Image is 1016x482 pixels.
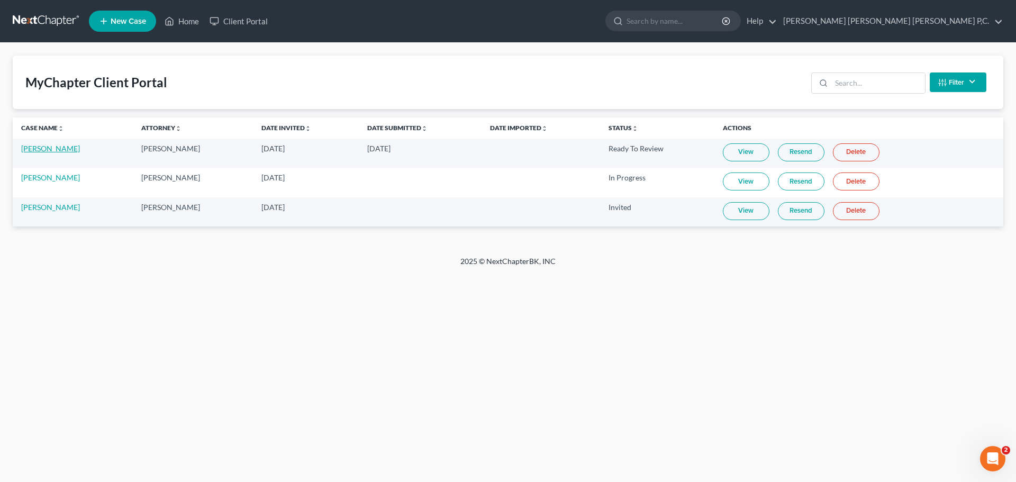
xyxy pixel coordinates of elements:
[133,197,253,226] td: [PERSON_NAME]
[261,124,311,132] a: Date Invitedunfold_more
[159,12,204,31] a: Home
[723,143,769,161] a: View
[778,172,824,190] a: Resend
[206,256,810,275] div: 2025 © NextChapterBK, INC
[541,125,548,132] i: unfold_more
[490,124,548,132] a: Date Importedunfold_more
[21,124,64,132] a: Case Nameunfold_more
[25,74,167,91] div: MyChapter Client Portal
[600,139,714,168] td: Ready To Review
[930,72,986,92] button: Filter
[980,446,1005,471] iframe: Intercom live chat
[21,144,80,153] a: [PERSON_NAME]
[261,144,285,153] span: [DATE]
[609,124,638,132] a: Statusunfold_more
[833,172,879,190] a: Delete
[714,117,1003,139] th: Actions
[1002,446,1010,454] span: 2
[141,124,182,132] a: Attorneyunfold_more
[723,172,769,190] a: View
[723,202,769,220] a: View
[778,12,1003,31] a: [PERSON_NAME] [PERSON_NAME] [PERSON_NAME] P,C.
[21,203,80,212] a: [PERSON_NAME]
[133,168,253,197] td: [PERSON_NAME]
[600,168,714,197] td: In Progress
[21,173,80,182] a: [PERSON_NAME]
[600,197,714,226] td: Invited
[204,12,273,31] a: Client Portal
[833,143,879,161] a: Delete
[261,173,285,182] span: [DATE]
[831,73,925,93] input: Search...
[305,125,311,132] i: unfold_more
[175,125,182,132] i: unfold_more
[421,125,428,132] i: unfold_more
[133,139,253,168] td: [PERSON_NAME]
[367,124,428,132] a: Date Submittedunfold_more
[58,125,64,132] i: unfold_more
[627,11,723,31] input: Search by name...
[632,125,638,132] i: unfold_more
[741,12,777,31] a: Help
[778,143,824,161] a: Resend
[367,144,391,153] span: [DATE]
[778,202,824,220] a: Resend
[833,202,879,220] a: Delete
[261,203,285,212] span: [DATE]
[111,17,146,25] span: New Case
